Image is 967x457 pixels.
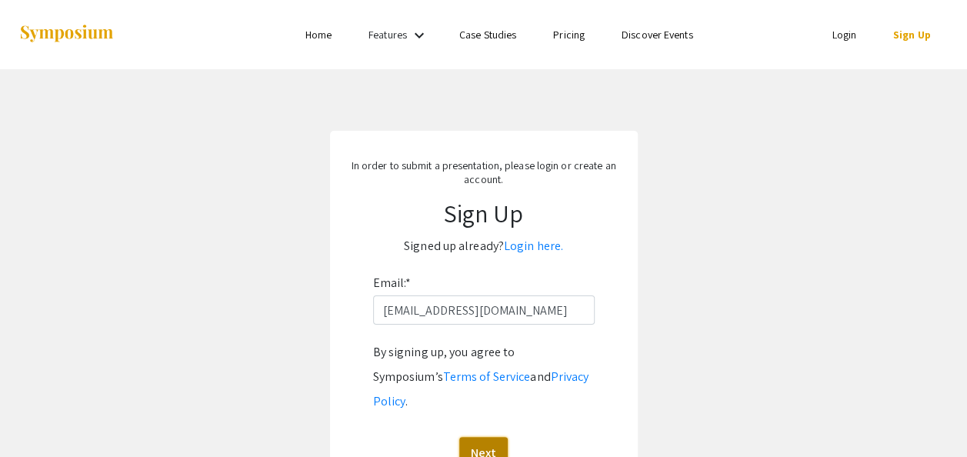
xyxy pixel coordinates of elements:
img: Symposium by ForagerOne [18,24,115,45]
a: Login [832,28,856,42]
a: Discover Events [622,28,693,42]
mat-icon: Expand Features list [410,26,428,45]
a: Pricing [553,28,585,42]
a: Login here. [504,238,563,254]
a: Features [368,28,407,42]
a: Terms of Service [443,369,531,385]
h1: Sign Up [345,198,622,228]
a: Sign Up [893,28,931,42]
a: Case Studies [459,28,516,42]
label: Email: [373,271,412,295]
p: Signed up already? [345,234,622,259]
p: In order to submit a presentation, please login or create an account. [345,158,622,186]
div: By signing up, you agree to Symposium’s and . [373,340,595,414]
iframe: Chat [12,388,65,445]
a: Home [305,28,332,42]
